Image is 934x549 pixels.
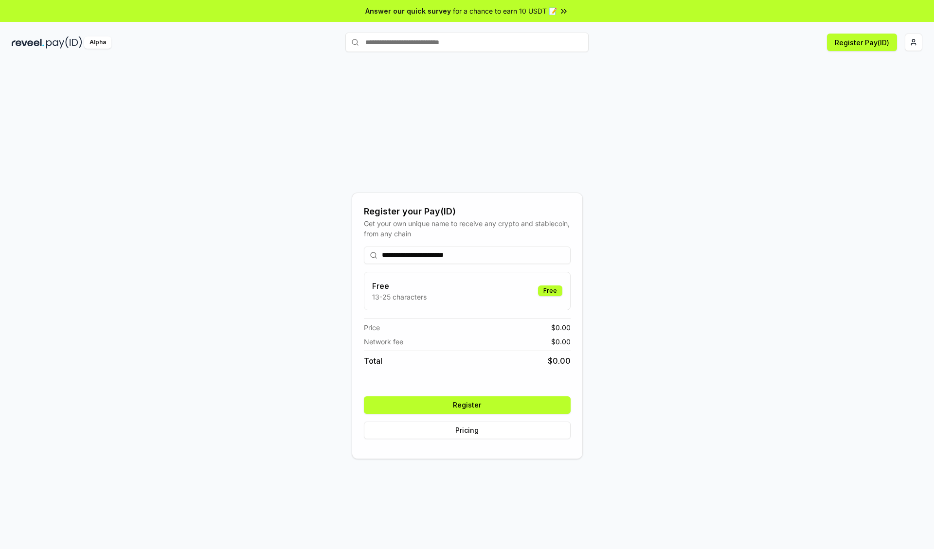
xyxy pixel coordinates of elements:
[84,36,111,49] div: Alpha
[364,396,571,414] button: Register
[372,292,427,302] p: 13-25 characters
[364,218,571,239] div: Get your own unique name to receive any crypto and stablecoin, from any chain
[827,34,897,51] button: Register Pay(ID)
[551,322,571,333] span: $ 0.00
[364,336,403,347] span: Network fee
[551,336,571,347] span: $ 0.00
[548,355,571,367] span: $ 0.00
[453,6,557,16] span: for a chance to earn 10 USDT 📝
[364,422,571,439] button: Pricing
[372,280,427,292] h3: Free
[538,285,562,296] div: Free
[364,205,571,218] div: Register your Pay(ID)
[46,36,82,49] img: pay_id
[365,6,451,16] span: Answer our quick survey
[364,322,380,333] span: Price
[12,36,44,49] img: reveel_dark
[364,355,382,367] span: Total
